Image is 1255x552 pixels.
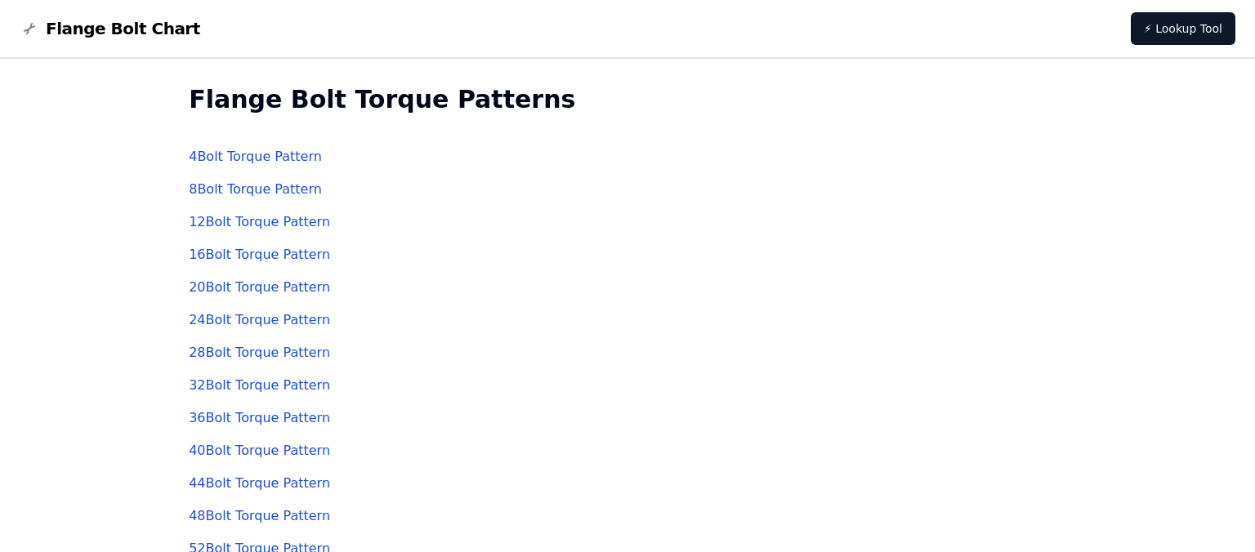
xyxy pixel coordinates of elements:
[189,149,322,164] a: 4Bolt Torque Pattern
[46,17,200,40] span: Flange Bolt Chart
[189,247,330,262] a: 16Bolt Torque Pattern
[189,475,330,491] a: 44Bolt Torque Pattern
[20,17,200,40] a: Flange Bolt Chart LogoFlange Bolt Chart
[1131,12,1235,45] a: ⚡ Lookup Tool
[20,19,39,38] img: Flange Bolt Chart Logo
[189,508,330,523] a: 48Bolt Torque Pattern
[189,181,322,197] a: 8Bolt Torque Pattern
[189,279,330,295] a: 20Bolt Torque Pattern
[189,410,330,425] a: 36Bolt Torque Pattern
[189,312,330,327] a: 24Bolt Torque Pattern
[189,443,330,458] a: 40Bolt Torque Pattern
[189,377,330,393] a: 32Bolt Torque Pattern
[189,345,330,360] a: 28Bolt Torque Pattern
[189,85,1066,114] h2: Flange Bolt Torque Patterns
[189,214,330,229] a: 12Bolt Torque Pattern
